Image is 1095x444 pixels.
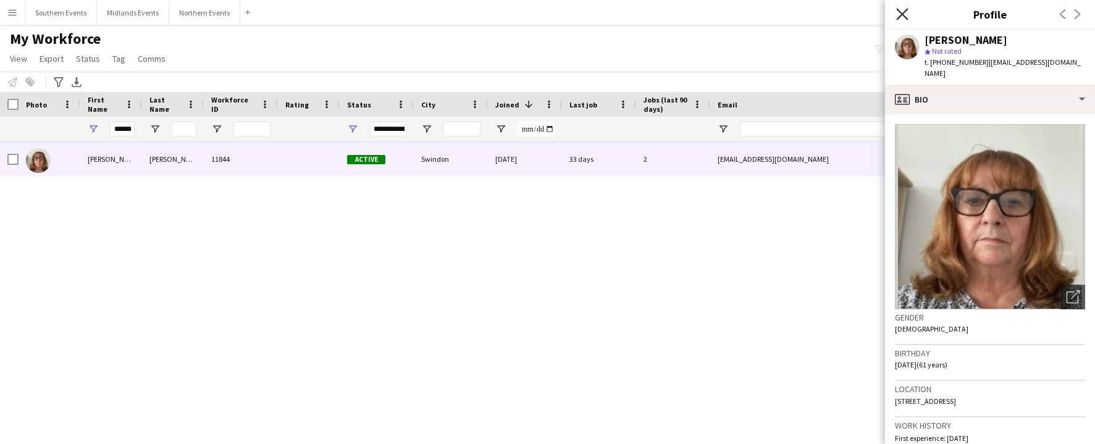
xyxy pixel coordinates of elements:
[169,1,240,25] button: Northern Events
[895,383,1085,395] h3: Location
[347,124,358,135] button: Open Filter Menu
[710,142,957,176] div: [EMAIL_ADDRESS][DOMAIN_NAME]
[133,51,170,67] a: Comms
[518,122,555,136] input: Joined Filter Input
[97,1,169,25] button: Midlands Events
[76,53,100,64] span: Status
[414,142,488,176] div: Swindon
[421,124,432,135] button: Open Filter Menu
[10,30,101,48] span: My Workforce
[895,312,1085,323] h3: Gender
[211,124,222,135] button: Open Filter Menu
[26,100,47,109] span: Photo
[895,420,1085,431] h3: Work history
[233,122,271,136] input: Workforce ID Filter Input
[112,53,125,64] span: Tag
[149,124,161,135] button: Open Filter Menu
[347,100,371,109] span: Status
[5,51,32,67] a: View
[932,46,962,56] span: Not rated
[1060,285,1085,309] div: Open photos pop-in
[211,95,256,114] span: Workforce ID
[88,95,120,114] span: First Name
[443,122,480,136] input: City Filter Input
[69,75,84,90] app-action-btn: Export XLSX
[895,124,1085,309] img: Crew avatar or photo
[644,95,688,114] span: Jobs (last 90 days)
[149,95,182,114] span: Last Name
[138,53,166,64] span: Comms
[88,124,99,135] button: Open Filter Menu
[885,85,1095,114] div: Bio
[142,142,204,176] div: [PERSON_NAME]
[347,155,385,164] span: Active
[895,348,1085,359] h3: Birthday
[895,396,956,406] span: [STREET_ADDRESS]
[569,100,597,109] span: Last job
[71,51,105,67] a: Status
[925,57,1081,78] span: | [EMAIL_ADDRESS][DOMAIN_NAME]
[26,148,51,173] img: Carole Tate
[718,100,737,109] span: Email
[285,100,309,109] span: Rating
[25,1,97,25] button: Southern Events
[51,75,66,90] app-action-btn: Advanced filters
[495,124,506,135] button: Open Filter Menu
[488,142,562,176] div: [DATE]
[895,324,968,333] span: [DEMOGRAPHIC_DATA]
[495,100,519,109] span: Joined
[80,142,142,176] div: [PERSON_NAME]
[421,100,435,109] span: City
[740,122,950,136] input: Email Filter Input
[895,360,947,369] span: [DATE] (61 years)
[925,57,989,67] span: t. [PHONE_NUMBER]
[885,6,1095,22] h3: Profile
[204,142,278,176] div: 11844
[107,51,130,67] a: Tag
[40,53,64,64] span: Export
[636,142,710,176] div: 2
[925,35,1007,46] div: [PERSON_NAME]
[110,122,135,136] input: First Name Filter Input
[35,51,69,67] a: Export
[895,434,1085,443] p: First experience: [DATE]
[10,53,27,64] span: View
[562,142,636,176] div: 33 days
[172,122,196,136] input: Last Name Filter Input
[718,124,729,135] button: Open Filter Menu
